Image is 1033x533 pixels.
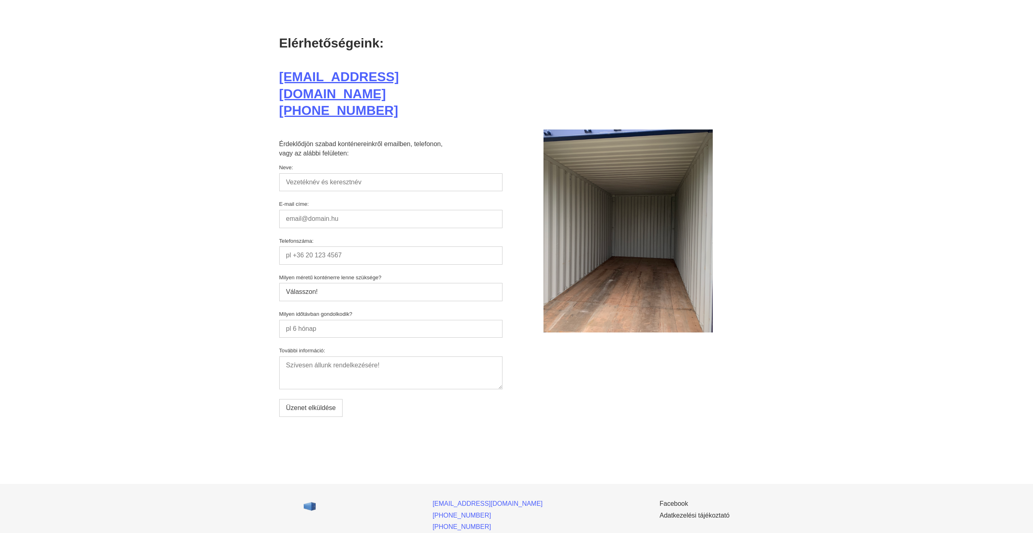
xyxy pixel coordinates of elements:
[279,246,502,264] input: pl +36 20 123 4567
[279,399,343,417] input: Üzenet elküldése
[660,512,730,519] a: Adatkezelési tájékoztató
[279,140,458,158] p: Érdeklődjön szabad konténereinkről emailben, telefonon, vagy az alábbi felületen:
[543,129,712,332] img: 20belul.jpeg
[279,201,502,207] label: E-mail címe:
[433,523,491,530] a: [PHONE_NUMBER]
[279,347,502,354] label: További információ:
[433,512,491,519] a: [PHONE_NUMBER]
[279,35,502,52] div: Elérhetőségeink:
[279,311,502,317] label: Milyen időtávban gondolkodik?
[304,500,316,512] img: favicon-32x32-png.png
[279,164,502,170] label: Neve:
[433,500,543,507] a: [EMAIL_ADDRESS][DOMAIN_NAME]
[279,69,399,101] a: [EMAIL_ADDRESS][DOMAIN_NAME]
[279,274,502,281] label: Milyen méretű konténerre lenne szüksége?
[279,173,502,191] input: Vezetéknév és keresztnév
[660,500,688,507] a: Facebook
[279,210,502,228] input: email@domain.hu
[279,103,398,118] a: [PHONE_NUMBER]
[279,320,502,338] input: pl 6 hónap
[279,238,502,244] label: Telefonszáma:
